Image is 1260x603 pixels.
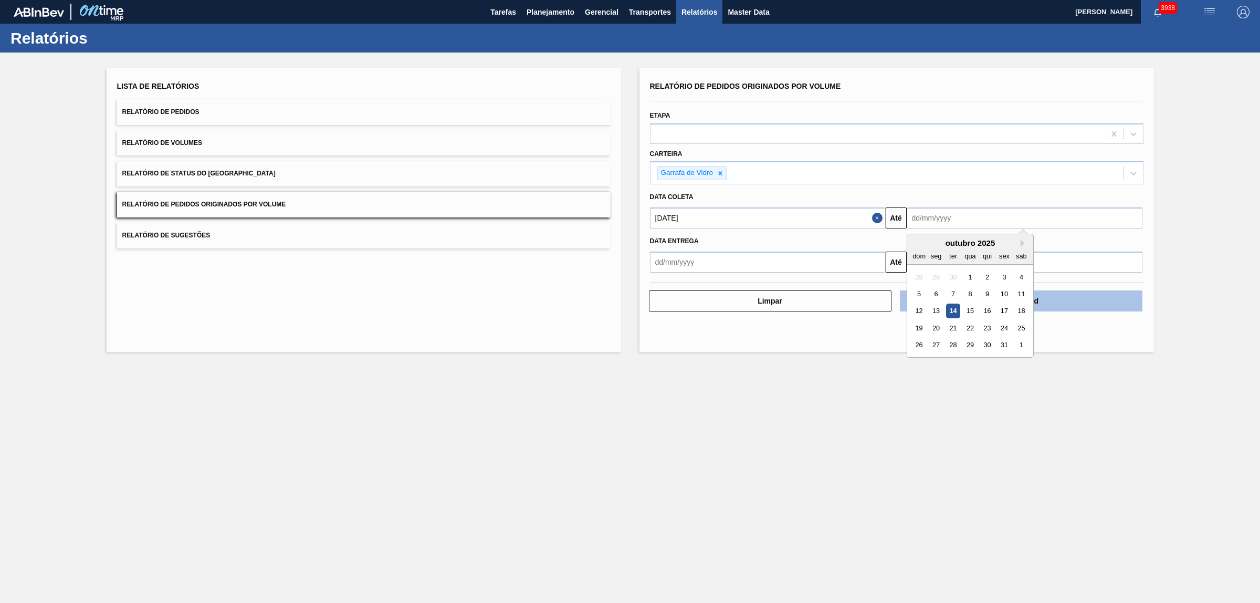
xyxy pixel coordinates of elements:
[117,99,611,125] button: Relatório de Pedidos
[997,270,1011,284] div: Choose sexta-feira, 3 de outubro de 2025
[886,252,907,273] button: Até
[980,270,994,284] div: Choose quinta-feira, 2 de outubro de 2025
[946,321,960,335] div: Choose terça-feira, 21 de outubro de 2025
[929,270,943,284] div: Not available segunda-feira, 29 de setembro de 2025
[946,270,960,284] div: Not available terça-feira, 30 de setembro de 2025
[912,270,926,284] div: Not available domingo, 28 de setembro de 2025
[929,249,943,263] div: seg
[629,6,671,18] span: Transportes
[117,223,611,248] button: Relatório de Sugestões
[117,82,199,90] span: Lista de Relatórios
[912,304,926,318] div: Choose domingo, 12 de outubro de 2025
[963,270,977,284] div: Choose quarta-feira, 1 de outubro de 2025
[650,112,670,119] label: Etapa
[117,161,611,186] button: Relatório de Status do [GEOGRAPHIC_DATA]
[117,130,611,156] button: Relatório de Volumes
[980,321,994,335] div: Choose quinta-feira, 23 de outubro de 2025
[585,6,618,18] span: Gerencial
[1021,240,1028,247] button: Next Month
[946,249,960,263] div: ter
[912,321,926,335] div: Choose domingo, 19 de outubro de 2025
[1237,6,1249,18] img: Logout
[122,108,199,116] span: Relatório de Pedidos
[946,338,960,352] div: Choose terça-feira, 28 de outubro de 2025
[907,238,1033,247] div: outubro 2025
[10,32,197,44] h1: Relatórios
[912,338,926,352] div: Choose domingo, 26 de outubro de 2025
[997,338,1011,352] div: Choose sexta-feira, 31 de outubro de 2025
[1141,5,1174,19] button: Notificações
[929,304,943,318] div: Choose segunda-feira, 13 de outubro de 2025
[872,207,886,228] button: Close
[963,249,977,263] div: qua
[886,207,907,228] button: Até
[963,304,977,318] div: Choose quarta-feira, 15 de outubro de 2025
[1014,270,1028,284] div: Choose sábado, 4 de outubro de 2025
[490,6,516,18] span: Tarefas
[980,338,994,352] div: Choose quinta-feira, 30 de outubro de 2025
[980,304,994,318] div: Choose quinta-feira, 16 de outubro de 2025
[997,287,1011,301] div: Choose sexta-feira, 10 de outubro de 2025
[1014,338,1028,352] div: Choose sábado, 1 de novembro de 2025
[649,290,891,311] button: Limpar
[650,193,694,201] span: Data coleta
[650,237,699,245] span: Data Entrega
[929,287,943,301] div: Choose segunda-feira, 6 de outubro de 2025
[650,150,682,158] label: Carteira
[910,268,1030,354] div: month 2025-10
[1203,6,1216,18] img: userActions
[929,338,943,352] div: Choose segunda-feira, 27 de outubro de 2025
[1014,321,1028,335] div: Choose sábado, 25 de outubro de 2025
[1014,304,1028,318] div: Choose sábado, 18 de outubro de 2025
[997,249,1011,263] div: sex
[117,192,611,217] button: Relatório de Pedidos Originados por Volume
[658,167,715,180] div: Garrafa de Vidro
[650,252,886,273] input: dd/mm/yyyy
[650,207,886,228] input: dd/mm/yyyy
[900,290,1142,311] button: Download
[912,249,926,263] div: dom
[963,338,977,352] div: Choose quarta-feira, 29 de outubro de 2025
[1159,2,1177,14] span: 3938
[728,6,769,18] span: Master Data
[997,304,1011,318] div: Choose sexta-feira, 17 de outubro de 2025
[997,321,1011,335] div: Choose sexta-feira, 24 de outubro de 2025
[122,232,211,239] span: Relatório de Sugestões
[681,6,717,18] span: Relatórios
[912,287,926,301] div: Choose domingo, 5 de outubro de 2025
[122,201,286,208] span: Relatório de Pedidos Originados por Volume
[650,82,841,90] span: Relatório de Pedidos Originados por Volume
[14,7,64,17] img: TNhmsLtSVTkK8tSr43FrP2fwEKptu5GPRR3wAAAABJRU5ErkJggg==
[946,304,960,318] div: Choose terça-feira, 14 de outubro de 2025
[1014,249,1028,263] div: sab
[963,321,977,335] div: Choose quarta-feira, 22 de outubro de 2025
[946,287,960,301] div: Choose terça-feira, 7 de outubro de 2025
[980,249,994,263] div: qui
[980,287,994,301] div: Choose quinta-feira, 9 de outubro de 2025
[122,170,276,177] span: Relatório de Status do [GEOGRAPHIC_DATA]
[963,287,977,301] div: Choose quarta-feira, 8 de outubro de 2025
[1014,287,1028,301] div: Choose sábado, 11 de outubro de 2025
[929,321,943,335] div: Choose segunda-feira, 20 de outubro de 2025
[907,207,1142,228] input: dd/mm/yyyy
[122,139,202,147] span: Relatório de Volumes
[527,6,574,18] span: Planejamento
